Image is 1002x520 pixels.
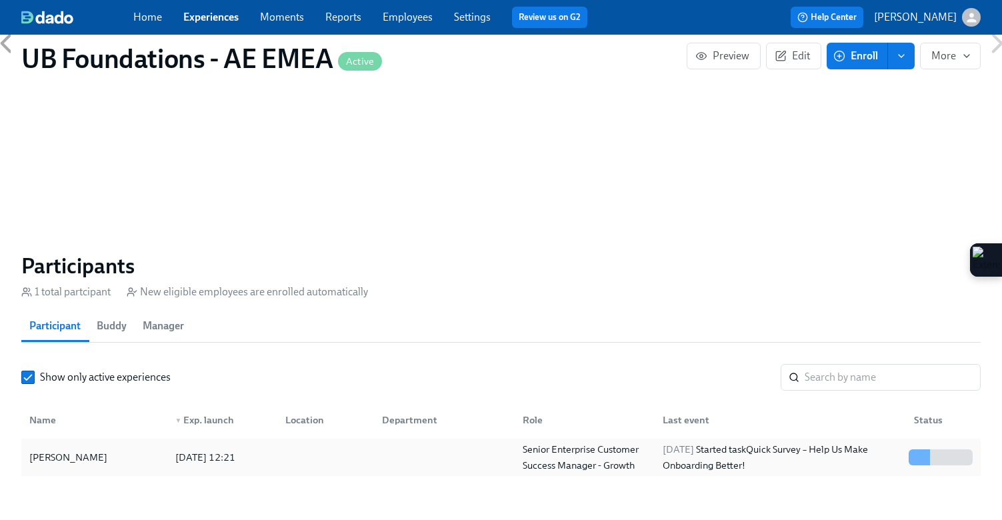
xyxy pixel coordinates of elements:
[931,49,969,63] span: More
[827,43,888,69] button: Enroll
[280,412,371,428] div: Location
[175,417,182,424] span: ▼
[909,412,978,428] div: Status
[973,247,999,273] img: Extension Icon
[888,43,915,69] button: enroll
[260,11,304,23] a: Moments
[454,11,491,23] a: Settings
[874,10,957,25] p: [PERSON_NAME]
[383,11,433,23] a: Employees
[836,49,878,63] span: Enroll
[652,407,903,433] div: Last event
[874,8,981,27] button: [PERSON_NAME]
[24,412,165,428] div: Name
[21,11,73,24] img: dado
[517,441,653,473] div: Senior Enterprise Customer Success Manager - Growth
[21,43,382,75] h1: UB Foundations - AE EMEA
[698,49,749,63] span: Preview
[377,412,512,428] div: Department
[903,407,978,433] div: Status
[275,407,371,433] div: Location
[325,11,361,23] a: Reports
[517,412,653,428] div: Role
[170,449,275,465] div: [DATE] 12:21
[29,317,81,335] span: Participant
[183,11,239,23] a: Experiences
[24,449,165,465] div: [PERSON_NAME]
[21,11,133,24] a: dado
[21,285,111,299] div: 1 total partcipant
[657,412,903,428] div: Last event
[777,49,810,63] span: Edit
[170,412,275,428] div: Exp. launch
[791,7,863,28] button: Help Center
[687,43,761,69] button: Preview
[663,443,694,455] span: [DATE]
[338,57,382,67] span: Active
[21,253,981,279] h2: Participants
[766,43,821,69] button: Edit
[21,439,981,476] div: [PERSON_NAME][DATE] 12:21Senior Enterprise Customer Success Manager - Growth[DATE] Started taskQu...
[127,285,368,299] div: New eligible employees are enrolled automatically
[519,11,581,24] a: Review us on G2
[805,364,981,391] input: Search by name
[40,370,171,385] span: Show only active experiences
[97,317,127,335] span: Buddy
[24,407,165,433] div: Name
[657,441,903,473] div: Started task Quick Survey – Help Us Make Onboarding Better!
[143,317,184,335] span: Manager
[920,43,981,69] button: More
[512,7,587,28] button: Review us on G2
[797,11,857,24] span: Help Center
[133,11,162,23] a: Home
[165,407,275,433] div: ▼Exp. launch
[512,407,653,433] div: Role
[371,407,512,433] div: Department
